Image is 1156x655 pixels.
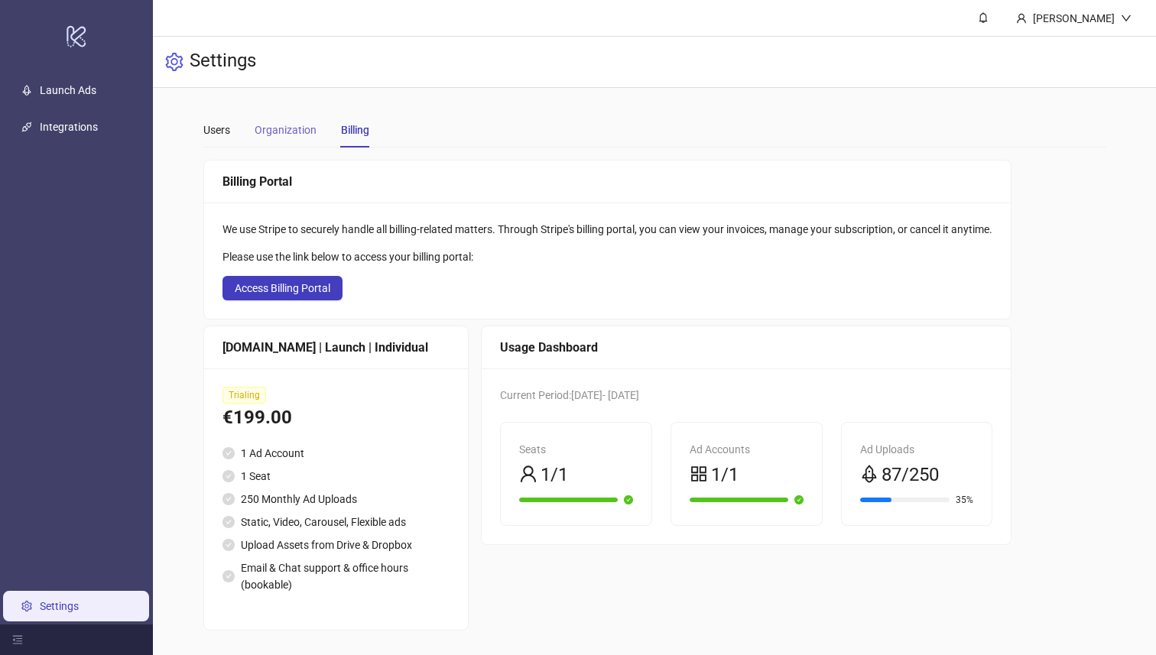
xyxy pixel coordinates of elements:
[222,493,235,505] span: check-circle
[190,49,256,75] h3: Settings
[222,447,235,459] span: check-circle
[222,404,450,433] div: €199.00
[222,570,235,582] span: check-circle
[794,495,804,504] span: check-circle
[222,276,343,300] button: Access Billing Portal
[500,338,992,357] div: Usage Dashboard
[1121,13,1132,24] span: down
[956,495,973,504] span: 35%
[222,445,450,462] li: 1 Ad Account
[222,248,992,265] div: Please use the link below to access your billing portal:
[624,495,633,504] span: check-circle
[500,389,639,401] span: Current Period: [DATE] - [DATE]
[978,12,989,23] span: bell
[222,491,450,507] li: 250 Monthly Ad Uploads
[222,516,235,528] span: check-circle
[165,53,183,71] span: setting
[711,461,739,490] span: 1/1
[690,465,708,483] span: appstore
[222,470,235,482] span: check-circle
[40,85,96,97] a: Launch Ads
[235,282,330,294] span: Access Billing Portal
[222,338,450,357] div: [DOMAIN_NAME] | Launch | Individual
[341,122,369,138] div: Billing
[222,559,450,593] li: Email & Chat support & office hours (bookable)
[860,465,878,483] span: rocket
[222,539,235,551] span: check-circle
[222,514,450,530] li: Static, Video, Carousel, Flexible ads
[12,634,23,645] span: menu-fold
[222,537,450,553] li: Upload Assets from Drive & Dropbox
[690,441,804,458] div: Ad Accounts
[519,441,633,458] div: Seats
[222,387,266,404] span: Trialing
[860,441,974,458] div: Ad Uploads
[222,468,450,485] li: 1 Seat
[882,461,939,490] span: 87/250
[40,122,98,134] a: Integrations
[1027,10,1121,27] div: [PERSON_NAME]
[222,172,992,191] div: Billing Portal
[40,600,79,612] a: Settings
[519,465,537,483] span: user
[1016,13,1027,24] span: user
[203,122,230,138] div: Users
[541,461,568,490] span: 1/1
[255,122,317,138] div: Organization
[222,221,992,238] div: We use Stripe to securely handle all billing-related matters. Through Stripe's billing portal, yo...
